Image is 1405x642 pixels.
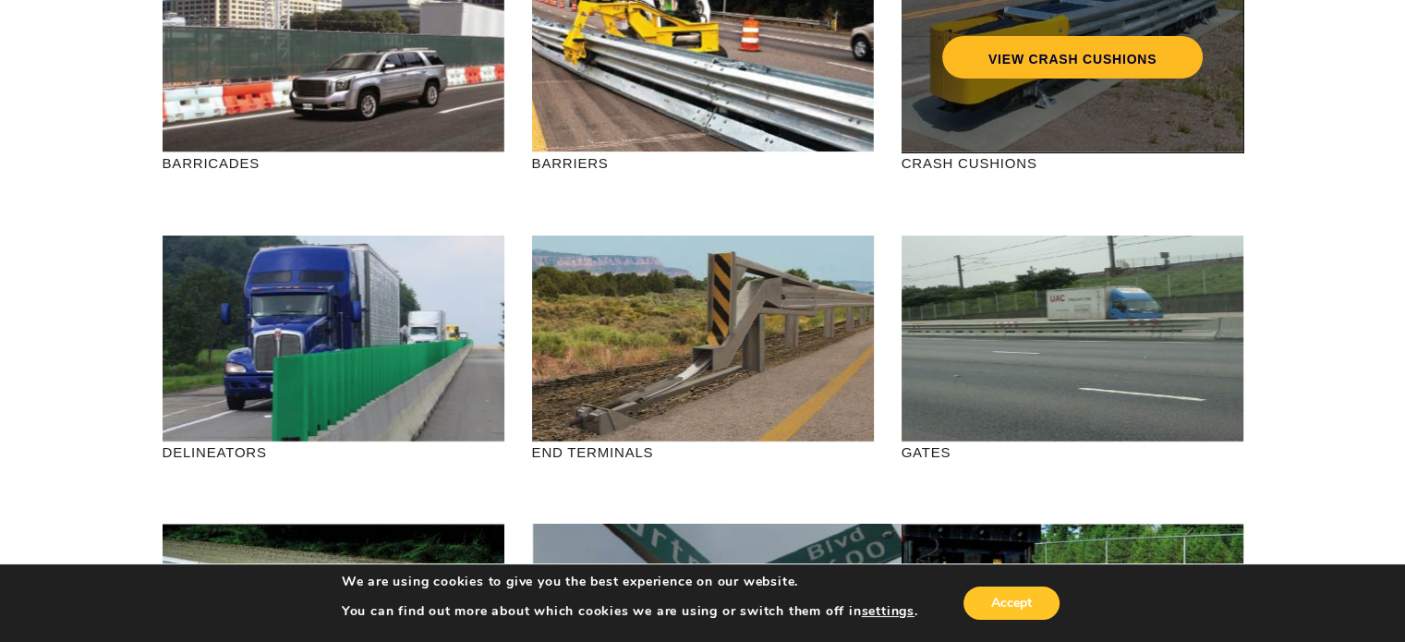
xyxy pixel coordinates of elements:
p: We are using cookies to give you the best experience on our website. [342,574,918,590]
button: Accept [963,587,1060,620]
p: END TERMINALS [532,442,874,463]
p: CRASH CUSHIONS [902,152,1243,174]
p: DELINEATORS [163,442,504,463]
p: BARRICADES [163,152,504,174]
button: settings [861,603,914,620]
p: GATES [902,442,1243,463]
a: VIEW CRASH CUSHIONS [941,36,1202,79]
p: You can find out more about which cookies we are using or switch them off in . [342,603,918,620]
p: BARRIERS [532,152,874,174]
